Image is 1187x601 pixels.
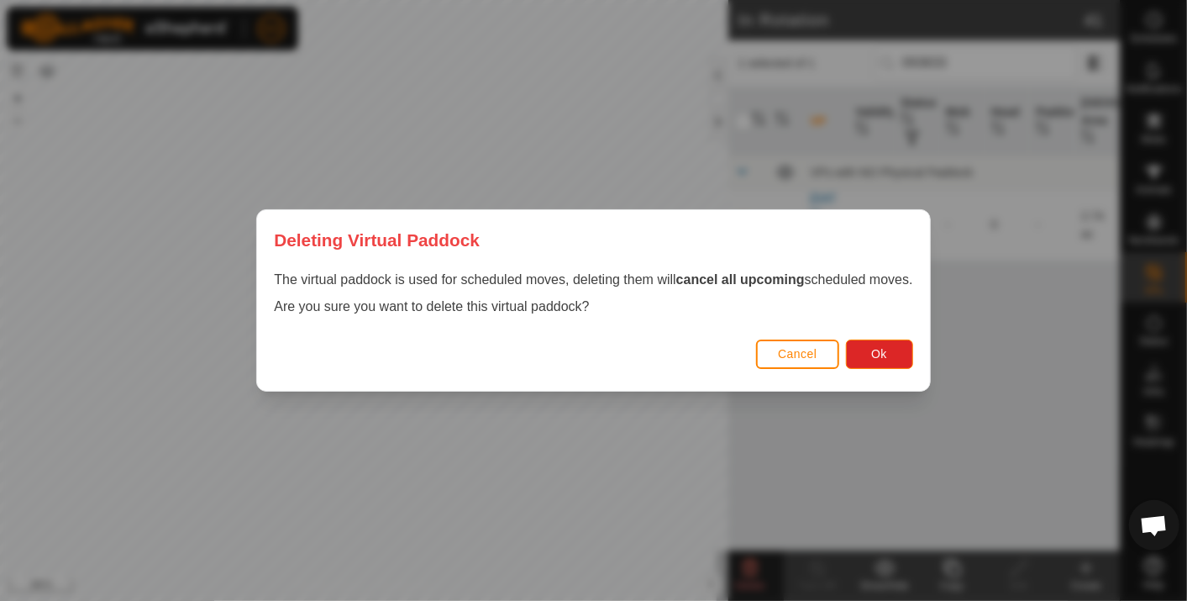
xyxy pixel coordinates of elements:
[778,347,817,361] span: Cancel
[676,272,805,287] strong: cancel all upcoming
[846,340,913,369] button: Ok
[274,272,912,287] span: The virtual paddock is used for scheduled moves, deleting them will scheduled moves.
[871,347,887,361] span: Ok
[274,297,912,317] p: Are you sure you want to delete this virtual paddock?
[756,340,839,369] button: Cancel
[1129,500,1179,551] div: Open chat
[274,227,480,253] span: Deleting Virtual Paddock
